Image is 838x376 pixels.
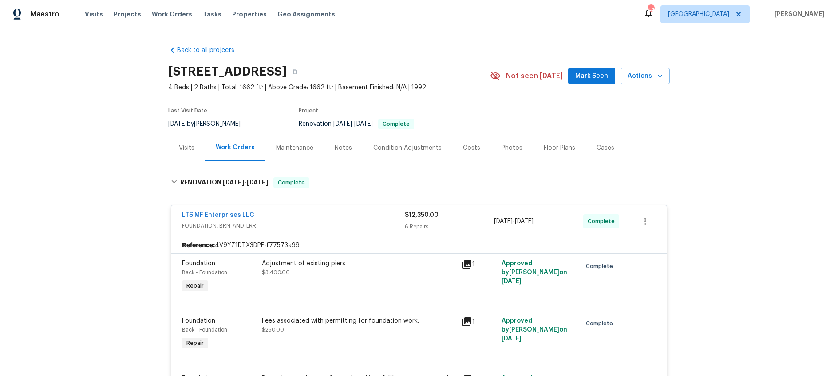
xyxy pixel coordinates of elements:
span: Approved by [PERSON_NAME] on [502,260,567,284]
span: Project [299,108,318,113]
span: Tasks [203,11,221,17]
div: Costs [463,144,480,152]
div: Cases [597,144,614,152]
div: Condition Adjustments [373,144,442,152]
div: by [PERSON_NAME] [168,119,251,129]
span: Complete [586,319,617,328]
span: [DATE] [168,121,187,127]
div: 1 [462,259,496,270]
button: Actions [621,68,670,84]
span: $12,350.00 [405,212,439,218]
span: [PERSON_NAME] [771,10,825,19]
div: Maintenance [276,144,313,152]
span: [DATE] [223,179,244,185]
span: Renovation [299,121,414,127]
span: Visits [85,10,103,19]
span: Repair [183,339,207,348]
span: [DATE] [502,336,522,342]
span: FOUNDATION, BRN_AND_LRR [182,221,405,230]
span: $250.00 [262,327,284,332]
span: Complete [588,217,618,226]
div: Photos [502,144,522,152]
b: Reference: [182,241,215,250]
span: - [494,217,534,226]
span: Mark Seen [575,71,608,82]
span: [DATE] [354,121,373,127]
span: Actions [628,71,663,82]
span: Work Orders [152,10,192,19]
span: [GEOGRAPHIC_DATA] [668,10,729,19]
span: [DATE] [333,121,352,127]
span: Back - Foundation [182,270,227,275]
span: [DATE] [515,218,534,224]
span: Complete [379,121,413,127]
span: Repair [183,281,207,290]
span: [DATE] [502,278,522,284]
button: Copy Address [287,64,303,80]
span: Last Visit Date [168,108,207,113]
h2: [STREET_ADDRESS] [168,67,287,76]
span: [DATE] [247,179,268,185]
span: Approved by [PERSON_NAME] on [502,318,567,342]
div: 1 [462,316,496,327]
span: $3,400.00 [262,270,290,275]
span: - [223,179,268,185]
button: Mark Seen [568,68,615,84]
span: 4 Beds | 2 Baths | Total: 1662 ft² | Above Grade: 1662 ft² | Basement Finished: N/A | 1992 [168,83,490,92]
a: LTS MF Enterprises LLC [182,212,254,218]
div: 44 [648,5,654,14]
span: Projects [114,10,141,19]
span: Properties [232,10,267,19]
div: Floor Plans [544,144,575,152]
div: RENOVATION [DATE]-[DATE]Complete [168,168,670,197]
div: Visits [179,144,194,152]
span: Maestro [30,10,59,19]
div: Adjustment of existing piers [262,259,456,268]
span: Not seen [DATE] [506,72,563,80]
span: Complete [274,178,308,187]
div: Fees associated with permitting for foundation work. [262,316,456,325]
div: 6 Repairs [405,222,494,231]
span: Foundation [182,260,215,267]
span: Back - Foundation [182,327,227,332]
span: - [333,121,373,127]
div: Notes [335,144,352,152]
span: Complete [586,262,617,271]
h6: RENOVATION [180,177,268,188]
div: 4V9YZ1DTX3DPF-f77573a99 [171,237,667,253]
span: Geo Assignments [277,10,335,19]
a: Back to all projects [168,46,253,55]
span: Foundation [182,318,215,324]
span: [DATE] [494,218,513,224]
div: Work Orders [216,143,255,152]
